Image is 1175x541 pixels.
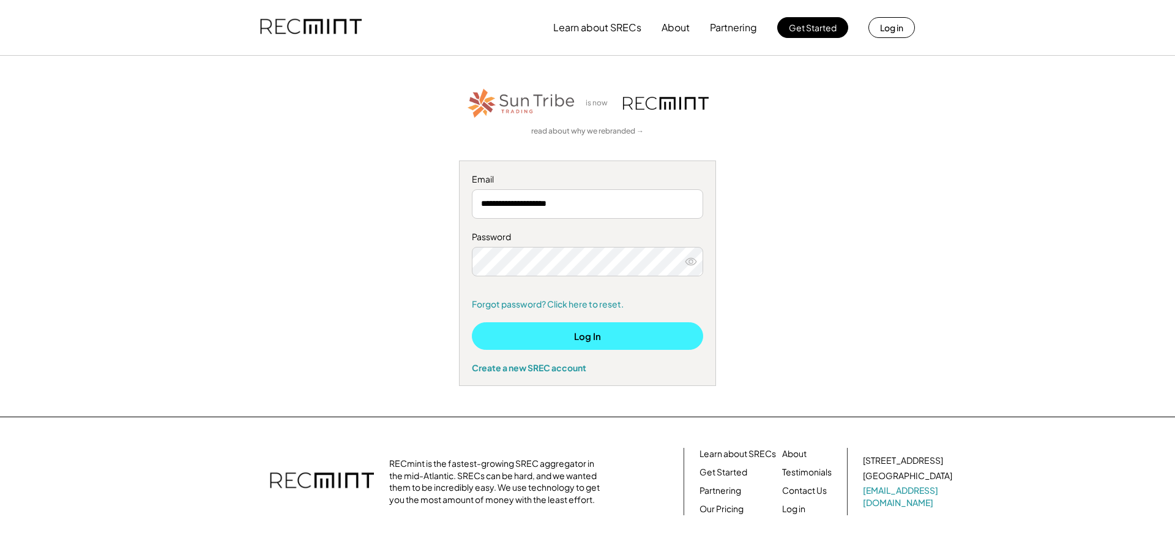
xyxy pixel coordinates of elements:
[699,448,776,460] a: Learn about SRECs
[782,485,827,497] a: Contact Us
[472,362,703,373] div: Create a new SREC account
[868,17,915,38] button: Log in
[782,466,832,479] a: Testimonials
[623,97,709,110] img: recmint-logotype%403x.png
[863,485,955,509] a: [EMAIL_ADDRESS][DOMAIN_NAME]
[472,322,703,350] button: Log In
[472,298,703,311] a: Forgot password? Click here to reset.
[583,98,617,108] div: is now
[777,17,848,38] button: Get Started
[466,86,576,120] img: STT_Horizontal_Logo%2B-%2BColor.png
[863,455,943,467] div: [STREET_ADDRESS]
[699,466,747,479] a: Get Started
[710,15,757,40] button: Partnering
[260,7,362,48] img: recmint-logotype%403x.png
[389,458,606,505] div: RECmint is the fastest-growing SREC aggregator in the mid-Atlantic. SRECs can be hard, and we wan...
[531,126,644,137] a: read about why we rebranded →
[270,460,374,503] img: recmint-logotype%403x.png
[782,448,807,460] a: About
[472,173,703,186] div: Email
[662,15,690,40] button: About
[553,15,641,40] button: Learn about SRECs
[472,231,703,243] div: Password
[699,503,744,515] a: Our Pricing
[699,485,741,497] a: Partnering
[782,503,805,515] a: Log in
[863,470,952,482] div: [GEOGRAPHIC_DATA]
